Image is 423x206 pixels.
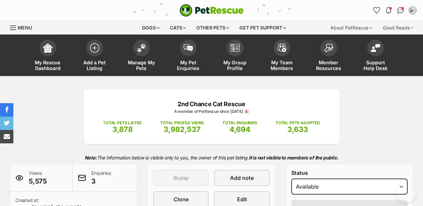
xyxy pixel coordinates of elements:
[383,5,394,16] button: Notifications
[137,44,146,52] img: manage-my-pets-icon-02211641906a0b7f246fdf0571729dbe1e7629f14944591b6c1af311fb30b64b.svg
[10,21,37,33] a: Menu
[165,21,191,35] div: Cats
[305,36,352,76] a: Member Resources
[371,5,418,16] ul: Account quick links
[230,174,254,182] span: Add note
[237,195,247,203] span: Edit
[395,5,406,16] a: Conversations
[277,44,287,52] img: team-members-icon-5396bd8760b3fe7c0b43da4ab00e1e3bb1a5d9ba89233759b79545d2d3fc5d0d.svg
[18,25,32,30] span: Menu
[174,174,189,182] span: Bump
[91,170,112,186] p: Enquiries:
[371,5,382,16] a: Favourites
[153,170,209,186] button: Bump
[258,36,305,76] a: My Team Members
[360,60,391,71] span: Support Help Desk
[371,44,380,52] img: help-desk-icon-fdf02630f3aa405de69fd3d07c3f3aa587a6932b1a1747fa1d2bba05be0121f9.svg
[94,99,329,109] p: 2nd Chance Cat Rescue
[24,36,71,76] a: My Rescue Dashboard
[276,120,320,126] p: TOTAL PETS ADOPTED
[229,125,250,134] span: 4,694
[407,5,418,16] button: My account
[71,36,118,76] a: Add a Pet Listing
[137,21,164,35] div: Dogs
[112,125,133,134] span: 3,878
[324,44,333,53] img: member-resources-icon-8e73f808a243e03378d46382f2149f9095a855e16c252ad45f914b54edf8863c.svg
[249,155,339,160] strong: It is not visible to members of the public.
[235,21,291,35] div: Get pet support
[212,36,258,76] a: My Group Profile
[164,125,201,134] span: 3,982,537
[222,120,257,126] p: TOTAL ENQUIRIES
[29,170,47,186] p: Views:
[287,125,308,134] span: 3,633
[80,60,110,71] span: Add a Pet Listing
[173,60,203,71] span: My Pet Enquiries
[214,170,270,186] a: Add note
[314,60,344,71] span: Member Resources
[409,7,416,14] img: Daniela profile pic
[267,60,297,71] span: My Team Members
[180,4,244,17] img: logo-cat-932fe2b9b8326f06289b0f2fb663e598f794de774fb13d1741a6617ecf9a85b4.svg
[192,21,234,35] div: Other pets
[397,7,404,14] img: chat-41dd97257d64d25036548639549fe6c8038ab92f7586957e7f3b1b290dea8141.svg
[220,60,250,71] span: My Group Profile
[174,195,189,203] span: Clone
[126,60,156,71] span: Manage My Pets
[33,60,63,71] span: My Rescue Dashboard
[10,151,413,164] p: The information below is visible only to you, the owner of this pet listing.
[85,155,97,160] strong: Note:
[291,170,408,176] label: Status
[160,120,204,126] p: TOTAL PROFILE VIEWS
[386,7,391,14] img: notifications-46538b983faf8c2785f20acdc204bb7945ddae34d4c08c2a6579f10ce5e182be.svg
[29,177,47,186] span: 5,575
[352,36,399,76] a: Support Help Desk
[118,36,165,76] a: Manage My Pets
[91,177,112,186] span: 3
[180,4,244,17] a: PetRescue
[378,21,418,35] div: Good Reads
[230,44,240,52] img: group-profile-icon-3fa3cf56718a62981997c0bc7e787c4b2cf8bcc04b72c1350f741eb67cf2f40e.svg
[103,120,142,126] p: TOTAL PETS LISTED
[90,43,99,53] img: add-pet-listing-icon-0afa8454b4691262ce3f59096e99ab1cd57d4a30225e0717b998d2c9b9846f56.svg
[165,36,212,76] a: My Pet Enquiries
[94,109,329,115] p: A member of PetRescue since [DATE] 🎉
[43,43,52,53] img: dashboard-icon-eb2f2d2d3e046f16d808141f083e7271f6b2e854fb5c12c21221c1fb7104beca.svg
[396,183,416,203] iframe: Help Scout Beacon - Open
[184,44,193,52] img: pet-enquiries-icon-7e3ad2cf08bfb03b45e93fb7055b45f3efa6380592205ae92323e6603595dc1f.svg
[326,21,377,35] div: About PetRescue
